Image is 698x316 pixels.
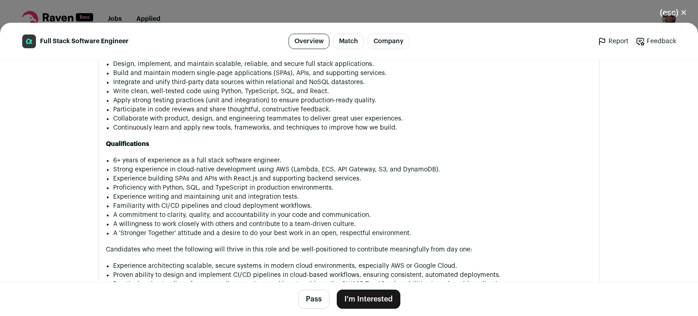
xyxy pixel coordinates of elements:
[298,290,329,309] button: Pass
[113,105,592,114] li: Participate in code reviews and share thoughtful, constructive feedback.
[113,229,592,238] li: A 'Stronger Together' attitude and a desire to do your best work in an open, respectful environment.
[106,141,149,147] strong: Qualifications
[113,174,592,183] li: Experience building SPAs and APIs with React.js and supporting backend services.
[113,69,592,78] li: Build and maintain modern single-page applications (SPAs), APIs, and supporting services.
[368,34,409,49] a: Company
[289,34,329,49] a: Overview
[113,165,592,174] li: Strong experience in cloud-native development using AWS (Lambda, ECS, API Gateway, S3, and Dynamo...
[113,271,592,280] li: Proven ability to design and implement CI/CD pipelines in cloud-based workflows, ensuring consist...
[113,220,592,229] li: A willingness to work closely with others and contribute to a team-driven culture.
[113,280,592,289] li: Practical understanding of secure coding practices and how to address the OWASP Top 10 vulnerabil...
[337,290,400,309] button: I'm Interested
[113,192,592,201] li: Experience writing and maintaining unit and integration tests.
[106,245,592,254] p: Candidates who meet the following will thrive in this role and be well-positioned to contribute m...
[113,201,592,211] li: Familiarity with CI/CD pipelines and cloud deployment workflows.
[598,37,628,46] a: Report
[113,211,592,220] li: A commitment to clarity, quality, and accountability in your code and communication.
[113,123,592,132] li: Continuously learn and apply new tools, frameworks, and techniques to improve how we build.
[113,96,592,105] li: Apply strong testing practices (unit and integration) to ensure production-ready quality.
[113,78,592,87] li: Integrate and unify third-party data sources within relational and NoSQL datastores.
[113,261,592,271] li: Experience architecting scalable, secure systems in modern cloud environments, especially AWS or ...
[636,37,676,46] a: Feedback
[40,37,129,46] span: Full Stack Software Engineer
[649,3,698,23] button: Close modal
[113,87,592,96] li: Write clean, well-tested code using Python, TypeScript, SQL, and React.
[22,35,36,48] img: 8a9410e191d9295d4fb281e6f67bc132bd65f9a8e4ee35c1c6f5c6daaab2b572.jpg
[113,60,592,69] li: Design, implement, and maintain scalable, reliable, and secure full stack applications.
[113,156,592,165] li: 6+ years of experience as a full stack software engineer.
[113,114,592,123] li: Collaborate with product, design, and engineering teammates to deliver great user experiences.
[333,34,364,49] a: Match
[113,183,592,192] li: Proficiency with Python, SQL, and TypeScript in production environments.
